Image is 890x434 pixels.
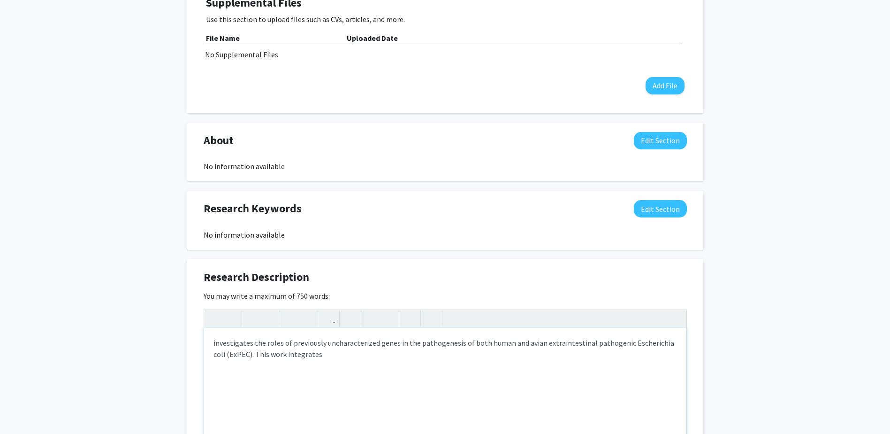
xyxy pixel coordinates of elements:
button: Unordered list [364,310,380,326]
button: Link [320,310,337,326]
div: No information available [204,229,687,240]
button: Insert Image [342,310,358,326]
span: Research Keywords [204,200,302,217]
button: Edit About [634,132,687,149]
label: You may write a maximum of 750 words: [204,290,330,302]
p: investigates the roles of previously uncharacterized genes in the pathogenesis of both human and ... [213,337,677,360]
button: Redo (Ctrl + Y) [223,310,239,326]
button: Subscript [299,310,315,326]
button: Add File [646,77,685,94]
iframe: Chat [7,392,40,427]
div: No Supplemental Files [205,49,685,60]
b: Uploaded Date [347,33,398,43]
div: No information available [204,161,687,172]
span: About [204,132,234,149]
b: File Name [206,33,240,43]
button: Superscript [282,310,299,326]
button: Edit Research Keywords [634,200,687,217]
button: Strong (Ctrl + B) [244,310,261,326]
button: Remove format [402,310,418,326]
button: Ordered list [380,310,396,326]
button: Insert horizontal rule [423,310,440,326]
button: Emphasis (Ctrl + I) [261,310,277,326]
button: Undo (Ctrl + Z) [206,310,223,326]
span: Research Description [204,269,309,286]
button: Fullscreen [668,310,684,326]
p: Use this section to upload files such as CVs, articles, and more. [206,14,685,25]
